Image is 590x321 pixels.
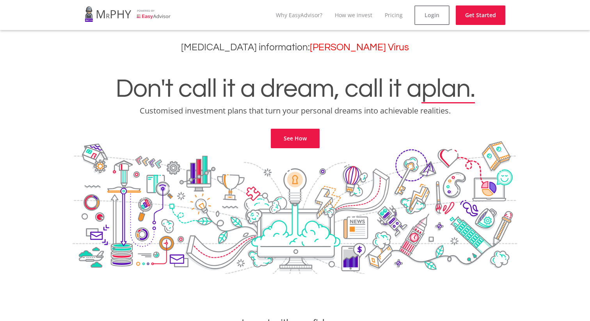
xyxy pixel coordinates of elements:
a: How we invest [335,11,372,19]
a: Why EasyAdvisor? [276,11,322,19]
h1: Don't call it a dream, call it a [6,76,584,102]
a: [PERSON_NAME] Virus [310,43,409,52]
a: Pricing [385,11,403,19]
a: Login [414,5,450,25]
p: Customised investment plans that turn your personal dreams into achievable realities. [6,105,584,116]
a: See How [271,129,320,148]
a: Get Started [456,5,505,25]
h3: [MEDICAL_DATA] information: [6,42,584,53]
span: plan. [421,76,475,102]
